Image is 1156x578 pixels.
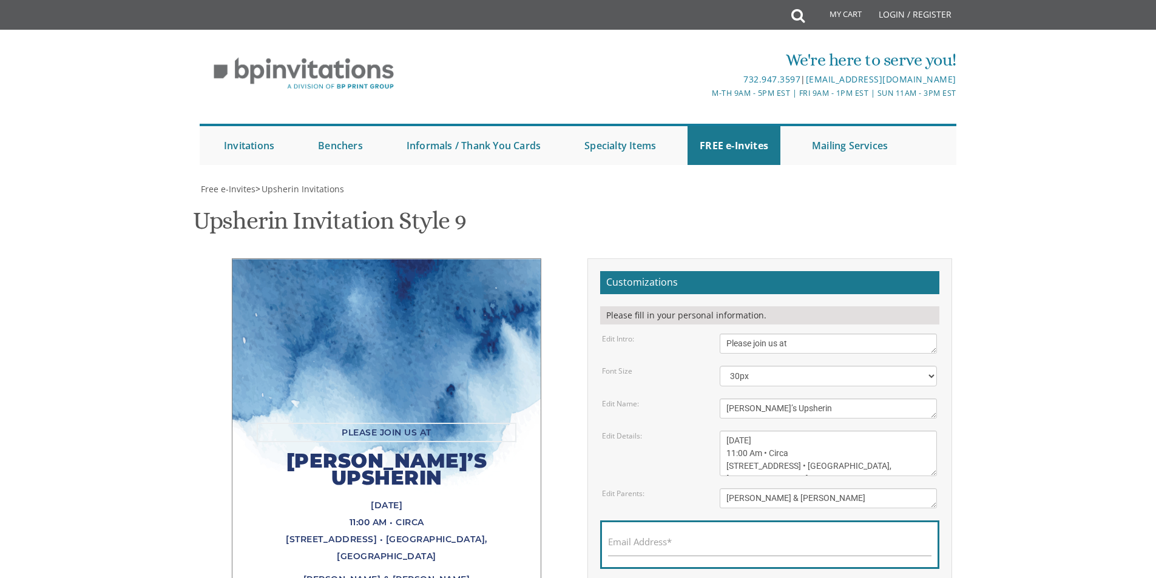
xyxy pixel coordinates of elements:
[720,431,937,476] textarea: [DATE] 11:00 Am • Circa [STREET_ADDRESS] • [GEOGRAPHIC_DATA], [GEOGRAPHIC_DATA]
[201,183,255,195] span: Free e-Invites
[800,126,900,165] a: Mailing Services
[200,183,255,195] a: Free e-Invites
[608,536,672,548] label: Email Address*
[257,442,516,497] div: [PERSON_NAME]’s Upsherin
[394,126,553,165] a: Informals / Thank You Cards
[255,183,344,195] span: >
[453,48,956,72] div: We're here to serve you!
[572,126,668,165] a: Specialty Items
[200,49,408,99] img: BP Invitation Loft
[600,306,939,324] div: Please fill in your personal information.
[453,87,956,99] div: M-Th 9am - 5pm EST | Fri 9am - 1pm EST | Sun 11am - 3pm EST
[720,334,937,354] textarea: Please join us at
[212,126,286,165] a: Invitations
[688,126,780,165] a: FREE e-Invites
[743,73,800,85] a: 732.947.3597
[720,398,937,418] textarea: [PERSON_NAME]’s Upsherin
[257,497,516,565] div: [DATE] 11:00 Am • Circa [STREET_ADDRESS] • [GEOGRAPHIC_DATA], [GEOGRAPHIC_DATA]
[602,488,644,499] label: Edit Parents:
[193,207,466,243] h1: Upsherin Invitation Style 9
[260,183,344,195] a: Upsherin Invitations
[803,1,870,32] a: My Cart
[602,366,632,376] label: Font Size
[602,334,634,344] label: Edit Intro:
[602,398,639,409] label: Edit Name:
[720,488,937,508] textarea: [PERSON_NAME] & [PERSON_NAME]
[806,73,956,85] a: [EMAIL_ADDRESS][DOMAIN_NAME]
[453,72,956,87] div: |
[306,126,375,165] a: Benchers
[600,271,939,294] h2: Customizations
[257,423,516,442] div: Please join us at
[262,183,344,195] span: Upsherin Invitations
[602,431,642,441] label: Edit Details:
